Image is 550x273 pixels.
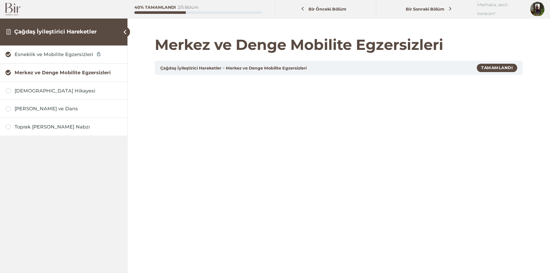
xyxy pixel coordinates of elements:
[530,2,545,16] img: inbound5720259253010107926.jpg
[226,66,307,71] a: Merkez ve Denge Mobilite Egzersizleri
[15,69,122,76] div: Merkez ve Denge Mobilite Egzersizleri
[478,0,525,18] span: Merhaba, secil-karacan!
[5,3,21,16] img: Bir Logo
[277,3,374,16] a: Bir Önceki Bölüm
[477,64,517,72] div: Tamamlandı
[5,123,122,130] a: Toprak [PERSON_NAME] Nabzı
[401,7,448,12] span: Bir Sonraki Bölüm
[5,51,122,58] a: Esneklik ve Mobilite Egzersizleri
[5,105,122,112] a: [PERSON_NAME] ve Dans
[15,123,122,130] div: Toprak [PERSON_NAME] Nabzı
[15,51,122,58] div: Esneklik ve Mobilite Egzersizleri
[305,7,351,12] span: Bir Önceki Bölüm
[160,66,221,71] a: Çağdaş İyileştirici Hareketler
[14,28,97,35] a: Çağdaş İyileştirici Hareketler
[378,3,475,16] a: Bir Sonraki Bölüm
[155,36,523,54] h1: Merkez ve Denge Mobilite Egzersizleri
[5,69,122,76] a: Merkez ve Denge Mobilite Egzersizleri
[5,87,122,94] a: [DEMOGRAPHIC_DATA] Hikayesi
[15,105,122,112] div: [PERSON_NAME] ve Dans
[134,5,176,9] div: 40% Tamamlandı
[15,87,122,94] div: [DEMOGRAPHIC_DATA] Hikayesi
[178,5,199,9] div: 2/5 Bölüm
